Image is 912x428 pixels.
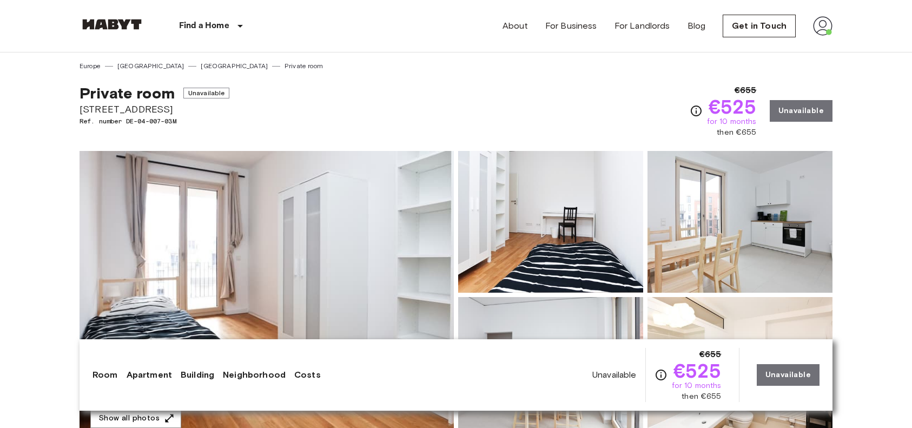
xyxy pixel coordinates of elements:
a: About [503,19,528,32]
a: Room [92,368,118,381]
a: For Business [545,19,597,32]
span: €525 [673,361,722,380]
svg: Check cost overview for full price breakdown. Please note that discounts apply to new joiners onl... [690,104,703,117]
span: for 10 months [672,380,722,391]
img: Habyt [80,19,144,30]
span: €655 [699,348,722,361]
a: Blog [688,19,706,32]
span: Private room [80,84,175,102]
svg: Check cost overview for full price breakdown. Please note that discounts apply to new joiners onl... [655,368,668,381]
img: avatar [813,16,832,36]
a: [GEOGRAPHIC_DATA] [117,61,184,71]
span: Unavailable [183,88,230,98]
a: For Landlords [614,19,670,32]
a: Costs [294,368,321,381]
span: for 10 months [707,116,757,127]
span: €655 [735,84,757,97]
img: Picture of unit DE-04-007-03M [647,151,832,293]
img: Picture of unit DE-04-007-03M [458,151,643,293]
span: Ref. number DE-04-007-03M [80,116,229,126]
span: €525 [709,97,757,116]
p: Find a Home [179,19,229,32]
span: then €655 [717,127,756,138]
a: [GEOGRAPHIC_DATA] [201,61,268,71]
a: Apartment [127,368,172,381]
a: Get in Touch [723,15,796,37]
span: Unavailable [592,369,637,381]
span: then €655 [682,391,721,402]
a: Building [181,368,214,381]
span: [STREET_ADDRESS] [80,102,229,116]
a: Private room [285,61,323,71]
a: Europe [80,61,101,71]
a: Neighborhood [223,368,286,381]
